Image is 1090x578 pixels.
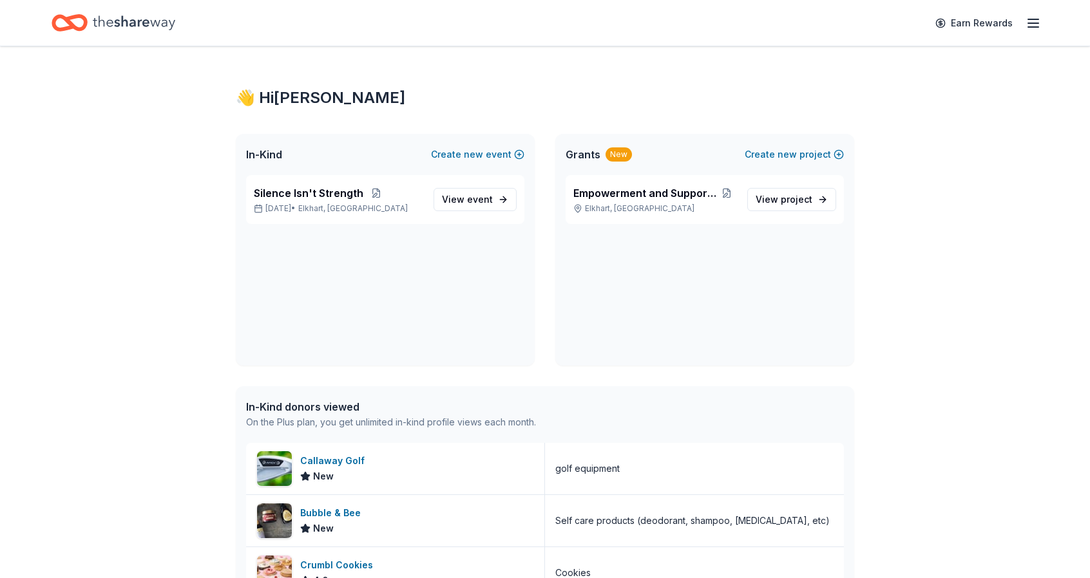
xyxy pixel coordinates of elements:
[257,451,292,486] img: Image for Callaway Golf
[300,557,378,573] div: Crumbl Cookies
[246,415,536,430] div: On the Plus plan, you get unlimited in-kind profile views each month.
[442,192,493,207] span: View
[257,503,292,538] img: Image for Bubble & Bee
[236,88,854,108] div: 👋 Hi [PERSON_NAME]
[747,188,836,211] a: View project
[555,461,620,476] div: golf equipment
[573,185,717,201] span: Empowerment and Support Initiative
[300,505,366,521] div: Bubble & Bee
[298,203,408,214] span: Elkhart, [GEOGRAPHIC_DATA]
[52,8,175,38] a: Home
[246,399,536,415] div: In-Kind donors viewed
[745,147,844,162] button: Createnewproject
[778,147,797,162] span: new
[254,203,423,214] p: [DATE] •
[566,147,600,162] span: Grants
[313,521,334,536] span: New
[431,147,524,162] button: Createnewevent
[254,185,363,201] span: Silence Isn't Strength
[781,194,812,205] span: project
[434,188,517,211] a: View event
[928,12,1020,35] a: Earn Rewards
[313,469,334,484] span: New
[555,513,830,528] div: Self care products (deodorant, shampoo, [MEDICAL_DATA], etc)
[756,192,812,207] span: View
[246,147,282,162] span: In-Kind
[467,194,493,205] span: event
[464,147,483,162] span: new
[606,147,632,162] div: New
[573,203,737,214] p: Elkhart, [GEOGRAPHIC_DATA]
[300,453,370,469] div: Callaway Golf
